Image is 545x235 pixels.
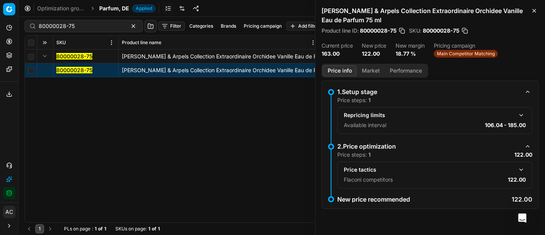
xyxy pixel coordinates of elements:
[508,176,526,184] p: 122.00
[409,28,421,33] span: SKU :
[423,27,460,35] span: 80000028-75
[337,142,520,151] div: 2.Price optimization
[357,65,385,76] button: Market
[344,121,386,129] p: Available interval
[35,224,44,233] button: 1
[286,22,322,31] button: Add filter
[40,38,49,47] button: Expand all
[323,65,357,76] button: Price info
[344,111,514,119] div: Repricing limits
[344,166,514,174] div: Price tactics
[218,22,239,31] button: Brands
[322,6,539,25] h2: [PERSON_NAME] & Arpels Collection Extraordinaire Orchidee Vanille Eau de Parfum 75 ml
[64,226,106,232] div: :
[56,66,92,74] button: 80000028-75
[396,43,425,48] dt: New margin
[337,196,410,202] p: New price recommended
[186,22,216,31] button: Categories
[122,40,161,46] span: Product line name
[56,53,92,60] mark: 80000028-75
[368,97,371,103] strong: 1
[434,50,498,58] span: Main Competitor Matching
[337,151,371,159] p: Price steps:
[115,226,147,232] span: SKUs on page :
[337,96,371,104] p: Price steps:
[396,50,425,58] dd: 18.77 %
[152,226,156,232] strong: of
[40,51,49,61] button: Expand
[514,151,532,159] p: 122.00
[3,206,15,218] span: AC
[512,196,532,202] p: 122.00
[344,176,393,184] p: Flaconi competitors
[362,43,386,48] dt: New price
[322,28,358,33] span: Product line ID :
[25,224,34,233] button: Go to previous page
[385,65,427,76] button: Performance
[241,22,285,31] button: Pricing campaign
[99,5,156,12] span: Parfum, DEApplied
[3,206,15,218] button: AC
[122,66,317,74] div: [PERSON_NAME] & Arpels Collection Extraordinaire Orchidee Vanille Eau de Parfum 75 ml
[104,226,106,232] strong: 1
[132,5,156,12] span: Applied
[122,53,317,60] div: [PERSON_NAME] & Arpels Collection Extraordinaire Orchidee Vanille Eau de Parfum 75 ml
[98,226,103,232] strong: of
[37,5,86,12] a: Optimization groups
[148,226,150,232] strong: 1
[513,209,532,227] div: Open Intercom Messenger
[322,50,353,58] dd: 163.00
[485,121,526,129] p: 106.04 - 185.00
[46,224,55,233] button: Go to next page
[39,22,123,30] input: Search by SKU or title
[56,67,92,73] mark: 80000028-75
[158,22,185,31] button: Filter
[99,5,129,12] span: Parfum, DE
[322,43,353,48] dt: Current price
[158,226,160,232] strong: 1
[360,27,397,35] span: 80000028-75
[37,5,156,12] nav: breadcrumb
[64,226,90,232] span: PLs on page
[362,50,386,58] dd: 122.00
[368,151,371,158] strong: 1
[25,224,55,233] nav: pagination
[95,226,97,232] strong: 1
[56,40,66,46] span: SKU
[337,87,520,96] div: 1.Setup stage
[56,53,92,60] button: 80000028-75
[434,43,498,48] dt: Pricing campaign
